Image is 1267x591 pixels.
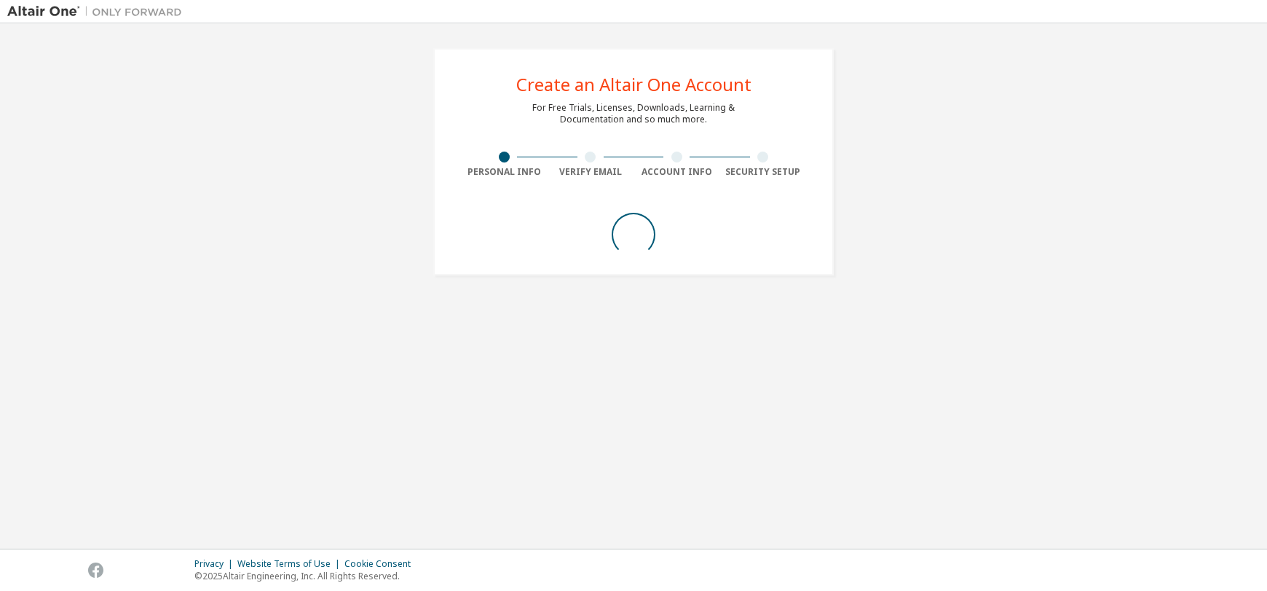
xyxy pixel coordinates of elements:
[7,4,189,19] img: Altair One
[532,102,735,125] div: For Free Trials, Licenses, Downloads, Learning & Documentation and so much more.
[633,166,720,178] div: Account Info
[516,76,751,93] div: Create an Altair One Account
[720,166,807,178] div: Security Setup
[88,563,103,578] img: facebook.svg
[237,558,344,570] div: Website Terms of Use
[461,166,548,178] div: Personal Info
[344,558,419,570] div: Cookie Consent
[548,166,634,178] div: Verify Email
[194,558,237,570] div: Privacy
[194,570,419,582] p: © 2025 Altair Engineering, Inc. All Rights Reserved.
